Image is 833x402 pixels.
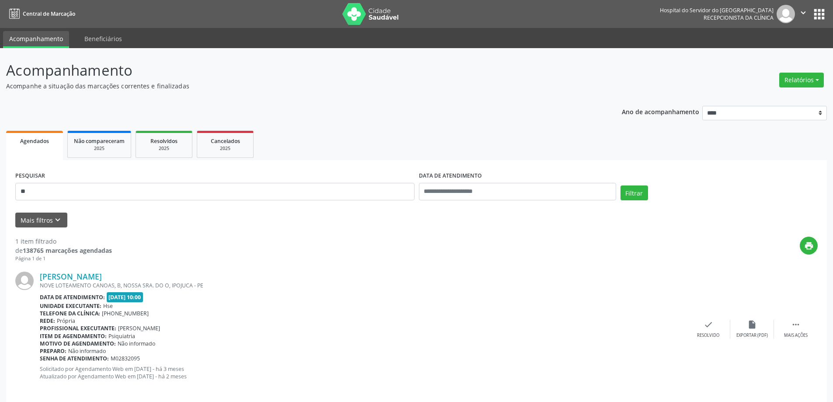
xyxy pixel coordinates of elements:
[20,137,49,145] span: Agendados
[791,320,801,329] i: 
[697,332,719,339] div: Resolvido
[804,241,814,251] i: print
[704,14,774,21] span: Recepcionista da clínica
[6,59,581,81] p: Acompanhamento
[107,292,143,302] span: [DATE] 10:00
[620,185,648,200] button: Filtrar
[15,272,34,290] img: img
[103,302,113,310] span: Hse
[622,106,699,117] p: Ano de acompanhamento
[108,332,135,340] span: Psiquiatria
[704,320,713,329] i: check
[142,145,186,152] div: 2025
[800,237,818,255] button: print
[40,310,100,317] b: Telefone da clínica:
[777,5,795,23] img: img
[118,325,160,332] span: [PERSON_NAME]
[795,5,812,23] button: 
[102,310,149,317] span: [PHONE_NUMBER]
[23,10,75,17] span: Central de Marcação
[68,347,106,355] span: Não informado
[6,81,581,91] p: Acompanhe a situação das marcações correntes e finalizadas
[40,302,101,310] b: Unidade executante:
[15,246,112,255] div: de
[779,73,824,87] button: Relatórios
[660,7,774,14] div: Hospital do Servidor do [GEOGRAPHIC_DATA]
[15,169,45,183] label: PESQUISAR
[23,246,112,255] strong: 138765 marcações agendadas
[15,213,67,228] button: Mais filtroskeyboard_arrow_down
[111,355,140,362] span: M02832095
[798,8,808,17] i: 
[74,145,125,152] div: 2025
[40,365,687,380] p: Solicitado por Agendamento Web em [DATE] - há 3 meses Atualizado por Agendamento Web em [DATE] - ...
[40,332,107,340] b: Item de agendamento:
[40,294,105,301] b: Data de atendimento:
[40,347,66,355] b: Preparo:
[57,317,75,325] span: Própria
[812,7,827,22] button: apps
[6,7,75,21] a: Central de Marcação
[150,137,178,145] span: Resolvidos
[40,272,102,281] a: [PERSON_NAME]
[747,320,757,329] i: insert_drive_file
[203,145,247,152] div: 2025
[3,31,69,48] a: Acompanhamento
[78,31,128,46] a: Beneficiários
[15,255,112,262] div: Página 1 de 1
[53,215,63,225] i: keyboard_arrow_down
[40,282,687,289] div: NOVE LOTEAMENTO CANOAS, B, NOSSA SRA. DO O, IPOJUCA - PE
[419,169,482,183] label: DATA DE ATENDIMENTO
[40,325,116,332] b: Profissional executante:
[784,332,808,339] div: Mais ações
[15,237,112,246] div: 1 item filtrado
[74,137,125,145] span: Não compareceram
[118,340,155,347] span: Não informado
[736,332,768,339] div: Exportar (PDF)
[40,340,116,347] b: Motivo de agendamento:
[40,317,55,325] b: Rede:
[40,355,109,362] b: Senha de atendimento:
[211,137,240,145] span: Cancelados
